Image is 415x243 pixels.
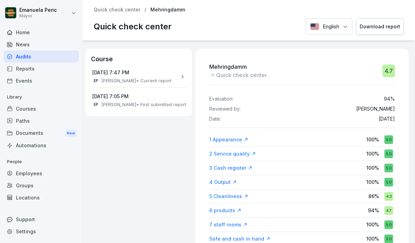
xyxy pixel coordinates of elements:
[366,236,375,242] font: 100
[16,54,31,59] font: Audits
[216,72,267,78] font: Quick check center
[386,137,391,142] font: 5.0
[16,216,35,222] font: Support
[209,165,252,171] a: 3 Cash register
[209,179,231,185] font: 4 Output
[209,137,242,142] font: 1 Appearance
[209,235,270,242] a: Safe and cash in hand
[384,96,390,102] font: 94
[91,55,113,63] font: Course
[3,225,79,237] a: Settings
[136,78,172,83] font: • Current report
[209,151,250,157] font: 2 Service quality
[94,21,172,31] font: Quick check center
[368,193,375,199] font: 86
[209,116,221,122] font: Date:
[390,96,395,102] font: %
[16,106,36,112] font: Courses
[209,193,248,200] a: 5 Cleanliness
[16,41,30,47] font: News
[16,228,36,234] font: Settings
[3,167,79,179] a: Employees
[375,193,379,199] font: %
[45,7,57,13] font: Peric
[209,150,256,157] a: 2 Service quality
[3,139,79,151] a: Automations
[16,183,34,188] font: Groups
[209,165,246,171] font: 3 Cash register
[375,222,379,227] font: %
[92,69,129,75] font: [DATE] 7:47 PM
[323,23,339,30] font: English
[386,166,391,170] font: 5.0
[209,96,233,102] font: Evaluation:
[94,78,98,83] font: EP
[7,94,22,100] font: Library
[356,106,395,112] font: [PERSON_NAME]
[366,222,375,227] font: 100
[16,29,30,35] font: Home
[360,24,400,29] font: Download report
[368,207,375,213] font: 94
[3,103,79,115] a: Courses
[386,194,391,199] font: 4.3
[386,236,391,241] font: 5.0
[3,63,79,75] a: Reports
[3,127,79,140] a: DocumentsNew
[16,195,40,200] font: Locations
[67,131,75,135] font: New
[94,102,98,106] font: EP
[375,179,379,185] font: %
[3,50,79,63] a: Audits
[379,116,395,122] font: [DATE]
[209,106,241,112] font: Reviewed by:
[375,165,379,171] font: %
[209,193,242,199] font: 5 Cleanliness
[150,7,185,12] font: Mehringdamm
[94,7,140,12] font: Quick check center
[7,159,22,164] font: People
[310,23,319,30] img: English
[3,115,79,127] a: Paths
[16,130,43,136] font: Documents
[3,26,79,38] a: Home
[3,191,79,204] a: Locations
[136,102,186,107] font: • First submitted report
[3,38,79,50] a: News
[375,151,379,157] font: %
[209,63,247,70] font: Mehringdamm
[386,180,391,185] font: 5.0
[19,13,32,18] font: Mayor
[3,179,79,191] a: Groups
[385,67,393,74] font: 4.7
[356,18,404,35] button: Download report
[209,207,235,213] font: 6 products
[209,236,264,242] font: Safe and cash in hand
[209,221,248,228] a: 7 staff rooms
[375,137,379,142] font: %
[366,165,375,171] font: 100
[209,179,237,186] a: 4 Output
[386,208,392,213] font: 4.7
[366,137,375,142] font: 100
[366,179,375,185] font: 100
[375,236,379,242] font: %
[3,75,79,87] a: Events
[145,7,146,12] font: /
[16,170,42,176] font: Employees
[366,151,375,157] font: 100
[209,207,241,214] a: 6 products
[16,78,32,84] font: Events
[19,7,43,13] font: Emanuela
[16,118,30,124] font: Paths
[16,142,46,148] font: Automations
[306,18,352,35] button: Language
[386,222,391,227] font: 5.0
[94,7,140,13] a: Quick check center
[209,136,248,143] a: 1 Appearance
[101,102,136,107] font: [PERSON_NAME]
[92,93,129,99] font: [DATE] 7:05 PM
[101,78,136,83] font: [PERSON_NAME]
[386,151,391,156] font: 5.0
[209,222,241,227] font: 7 staff rooms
